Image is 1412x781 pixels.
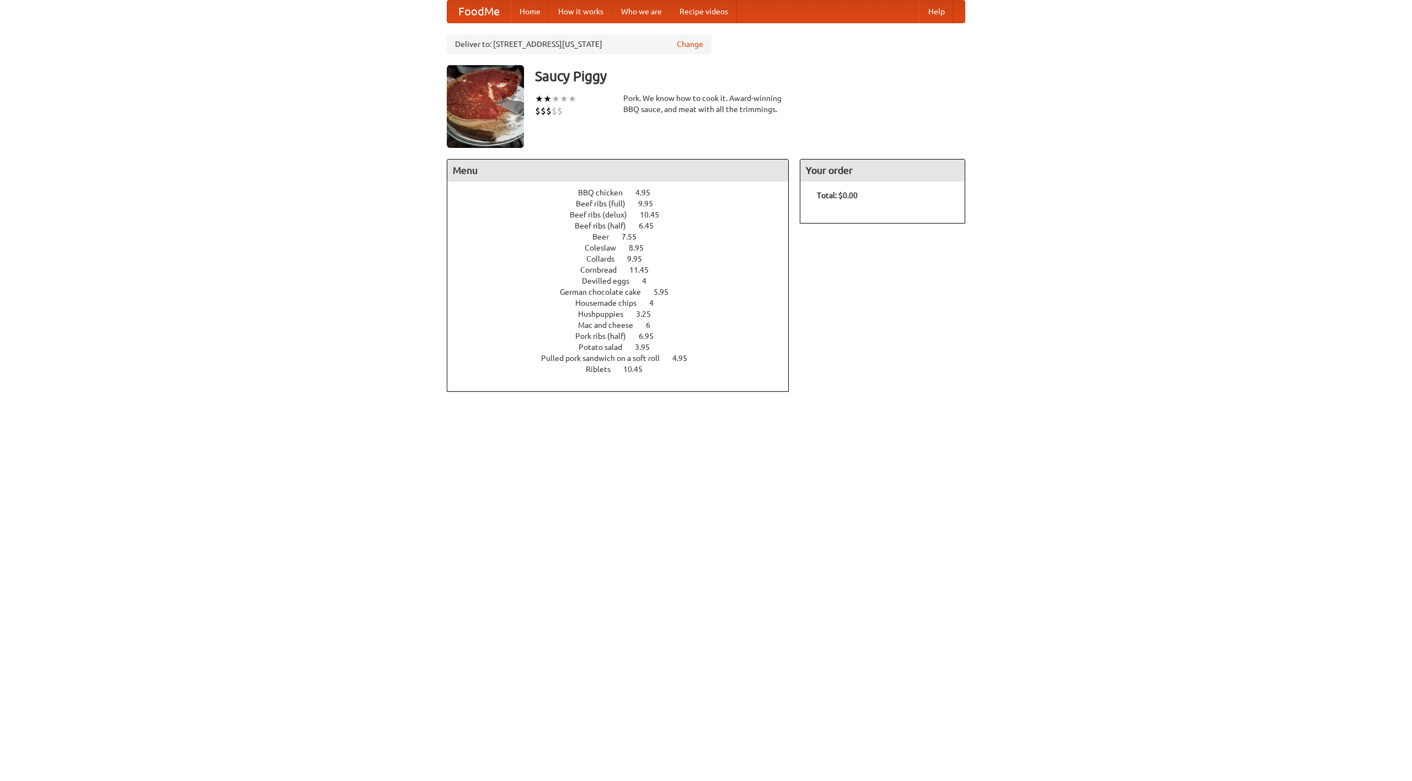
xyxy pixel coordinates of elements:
img: angular.jpg [447,65,524,148]
li: $ [552,105,557,117]
span: Coleslaw [585,243,627,252]
a: Beef ribs (half) 6.45 [575,221,674,230]
span: 4.95 [672,354,698,363]
li: $ [557,105,563,117]
a: Potato salad 3.95 [579,343,670,352]
a: BBQ chicken 4.95 [578,188,671,197]
li: $ [535,105,541,117]
li: $ [546,105,552,117]
span: Riblets [586,365,622,374]
span: 8.95 [629,243,655,252]
li: ★ [568,93,576,105]
a: Home [511,1,549,23]
span: Devilled eggs [582,277,640,285]
a: Recipe videos [671,1,737,23]
span: 6.95 [639,332,665,341]
span: German chocolate cake [560,288,652,296]
a: Help [919,1,954,23]
span: 3.25 [636,310,662,318]
a: Cornbread 11.45 [580,265,669,274]
span: BBQ chicken [578,188,634,197]
a: How it works [549,1,612,23]
a: Pulled pork sandwich on a soft roll 4.95 [541,354,708,363]
span: 3.95 [635,343,661,352]
a: Hushpuppies 3.25 [578,310,671,318]
a: Change [677,39,703,50]
a: Devilled eggs 4 [582,277,667,285]
li: ★ [560,93,568,105]
b: Total: $0.00 [817,191,858,200]
a: Pork ribs (half) 6.95 [575,332,674,341]
span: 10.45 [640,210,670,219]
span: 6 [646,321,661,330]
span: Housemade chips [575,299,648,307]
span: Pulled pork sandwich on a soft roll [541,354,671,363]
h4: Your order [800,160,965,182]
span: 10.45 [623,365,654,374]
span: 7.55 [622,232,648,241]
a: Coleslaw 8.95 [585,243,664,252]
div: Pork. We know how to cook it. Award-winning BBQ sauce, and meat with all the trimmings. [623,93,789,115]
a: Collards 9.95 [586,254,662,263]
a: Who we are [612,1,671,23]
span: Cornbread [580,265,628,274]
span: 4.95 [635,188,661,197]
span: 4 [649,299,665,307]
span: Potato salad [579,343,633,352]
span: Collards [586,254,625,263]
span: 5.95 [654,288,680,296]
span: 6.45 [639,221,665,230]
a: Beef ribs (full) 9.95 [576,199,673,208]
span: 9.95 [638,199,664,208]
li: $ [541,105,546,117]
a: Riblets 10.45 [586,365,663,374]
span: Beef ribs (delux) [570,210,638,219]
span: Mac and cheese [578,321,644,330]
a: Beef ribs (delux) 10.45 [570,210,680,219]
a: FoodMe [447,1,511,23]
h4: Menu [447,160,788,182]
a: Mac and cheese 6 [578,321,671,330]
span: Hushpuppies [578,310,634,318]
h3: Saucy Piggy [535,65,965,87]
li: ★ [552,93,560,105]
li: ★ [543,93,552,105]
span: Beef ribs (half) [575,221,637,230]
a: Housemade chips 4 [575,299,674,307]
span: 11.45 [629,265,660,274]
span: Beef ribs (full) [576,199,637,208]
div: Deliver to: [STREET_ADDRESS][US_STATE] [447,34,712,54]
span: 9.95 [627,254,653,263]
span: Beer [592,232,620,241]
span: Pork ribs (half) [575,332,637,341]
a: Beer 7.55 [592,232,657,241]
a: German chocolate cake 5.95 [560,288,689,296]
li: ★ [535,93,543,105]
span: 4 [642,277,657,285]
